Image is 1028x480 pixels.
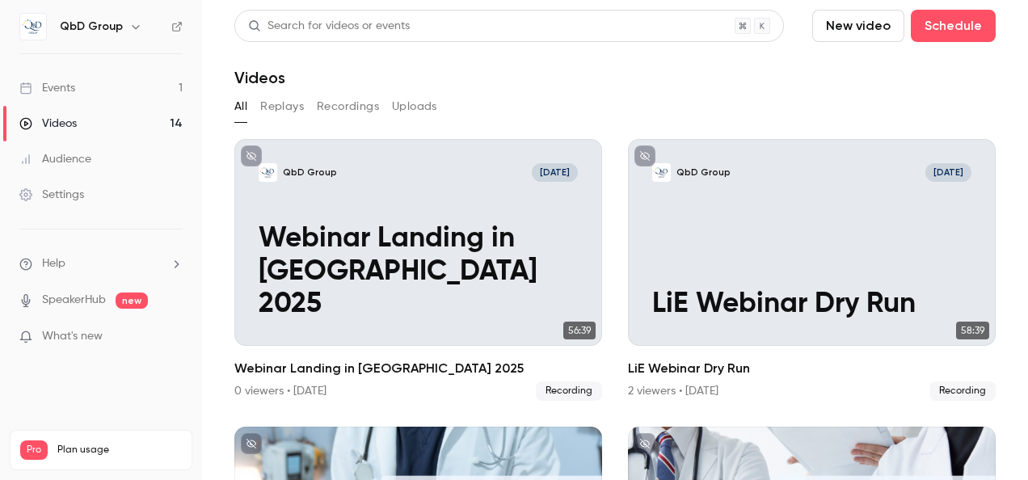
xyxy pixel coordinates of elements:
li: Webinar Landing in Europe_October 2025 [234,139,602,401]
div: 2 viewers • [DATE] [628,383,718,399]
span: Pro [20,440,48,460]
li: LiE Webinar Dry Run [628,139,996,401]
span: new [116,293,148,309]
section: Videos [234,10,996,470]
div: Search for videos or events [248,18,410,35]
span: Recording [929,381,996,401]
div: Videos [19,116,77,132]
div: Events [19,80,75,96]
button: unpublished [634,433,655,454]
button: New video [812,10,904,42]
span: [DATE] [925,163,971,181]
button: All [234,94,247,120]
button: Replays [260,94,304,120]
span: What's new [42,328,103,345]
img: QbD Group [20,14,46,40]
h2: Webinar Landing in [GEOGRAPHIC_DATA] 2025 [234,359,602,378]
button: unpublished [241,145,262,166]
h6: QbD Group [60,19,123,35]
span: Help [42,255,65,272]
li: help-dropdown-opener [19,255,183,272]
button: Recordings [317,94,379,120]
button: unpublished [634,145,655,166]
h1: Videos [234,68,285,87]
button: Schedule [911,10,996,42]
div: 0 viewers • [DATE] [234,383,327,399]
img: LiE Webinar Dry Run [652,163,670,181]
span: [DATE] [532,163,577,181]
h2: LiE Webinar Dry Run [628,359,996,378]
button: Uploads [392,94,437,120]
a: LiE Webinar Dry RunQbD Group[DATE]LiE Webinar Dry Run58:39LiE Webinar Dry Run2 viewers • [DATE]Re... [628,139,996,401]
span: Plan usage [57,444,182,457]
p: Webinar Landing in [GEOGRAPHIC_DATA] 2025 [259,223,578,322]
div: Audience [19,151,91,167]
span: Recording [536,381,602,401]
p: QbD Group [283,166,337,179]
span: 56:39 [563,322,596,339]
div: Settings [19,187,84,203]
p: LiE Webinar Dry Run [652,288,971,322]
iframe: Noticeable Trigger [163,330,183,344]
a: Webinar Landing in Europe_October 2025QbD Group[DATE]Webinar Landing in [GEOGRAPHIC_DATA] 202556:... [234,139,602,401]
button: unpublished [241,433,262,454]
a: SpeakerHub [42,292,106,309]
span: 58:39 [956,322,989,339]
p: QbD Group [676,166,731,179]
img: Webinar Landing in Europe_October 2025 [259,163,276,181]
